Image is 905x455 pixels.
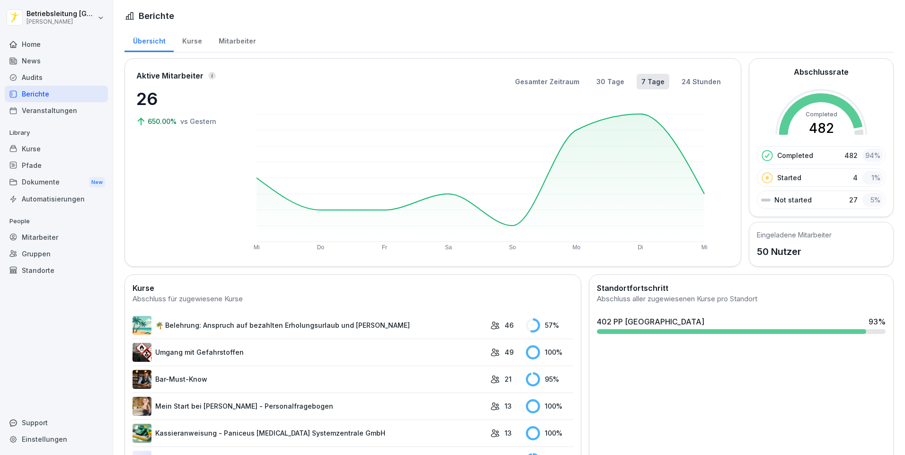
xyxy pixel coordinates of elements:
p: 46 [505,320,514,330]
a: Pfade [5,157,108,174]
a: Kurse [174,28,210,52]
p: Completed [777,150,813,160]
div: 95 % [526,372,574,386]
button: 30 Tage [592,74,629,89]
p: Not started [774,195,812,205]
p: 13 [505,401,512,411]
button: 24 Stunden [677,74,726,89]
div: 402 PP [GEOGRAPHIC_DATA] [597,316,704,327]
a: 402 PP [GEOGRAPHIC_DATA]93% [593,312,889,338]
a: Mitarbeiter [210,28,264,52]
div: Abschluss aller zugewiesenen Kurse pro Standort [597,294,886,305]
p: 650.00% [148,116,178,126]
div: 94 % [862,149,883,162]
button: 7 Tage [637,74,669,89]
a: Audits [5,69,108,86]
img: s9mc00x6ussfrb3lxoajtb4r.png [133,316,151,335]
a: Automatisierungen [5,191,108,207]
div: Dokumente [5,174,108,191]
p: People [5,214,108,229]
div: 100 % [526,345,574,359]
a: Umgang mit Gefahrstoffen [133,343,486,362]
a: Gruppen [5,245,108,262]
p: 50 Nutzer [757,245,832,259]
p: Betriebsleitung [GEOGRAPHIC_DATA] [27,10,96,18]
a: DokumenteNew [5,174,108,191]
div: Abschluss für zugewiesene Kurse [133,294,573,305]
p: [PERSON_NAME] [27,18,96,25]
button: Gesamter Zeitraum [510,74,584,89]
text: Di [638,244,643,251]
a: Kurse [5,140,108,157]
div: Support [5,414,108,431]
a: Mein Start bei [PERSON_NAME] - Personalfragebogen [133,397,486,416]
text: Fr [382,244,387,251]
p: 13 [505,428,512,438]
a: 🌴 Belehrung: Anspruch auf bezahlten Erholungsurlaub und [PERSON_NAME] [133,316,486,335]
p: vs Gestern [180,116,216,126]
text: Mi [701,244,708,251]
a: Bar-Must-Know [133,370,486,389]
p: 49 [505,347,514,357]
div: 57 % [526,318,574,332]
div: 93 % [869,316,886,327]
a: Standorte [5,262,108,279]
a: News [5,52,108,69]
h5: Eingeladene Mitarbeiter [757,230,832,240]
a: Kassieranweisung - Paniceus [MEDICAL_DATA] Systemzentrale GmbH [133,424,486,443]
img: aaay8cu0h1hwaqqp9269xjan.png [133,397,151,416]
p: 482 [844,150,858,160]
p: 21 [505,374,512,384]
img: ro33qf0i8ndaw7nkfv0stvse.png [133,343,151,362]
p: Aktive Mitarbeiter [136,70,204,81]
div: 1 % [862,171,883,184]
p: Library [5,125,108,140]
a: Berichte [5,86,108,102]
a: Home [5,36,108,52]
text: Do [317,244,324,251]
text: Mi [254,244,260,251]
h2: Kurse [133,282,573,294]
a: Einstellungen [5,431,108,447]
h2: Abschlussrate [794,66,849,78]
img: avw4yih0pjczq94wjribdn74.png [133,370,151,389]
h1: Berichte [139,9,174,22]
div: New [89,177,105,188]
a: Mitarbeiter [5,229,108,245]
img: fvkk888r47r6bwfldzgy1v13.png [133,424,151,443]
div: 5 % [862,193,883,207]
text: Mo [572,244,580,251]
p: 27 [849,195,858,205]
a: Übersicht [124,28,174,52]
div: 100 % [526,426,574,440]
p: 4 [853,173,858,183]
p: Started [777,173,801,183]
text: Sa [445,244,452,251]
div: 100 % [526,399,574,413]
p: 26 [136,86,231,112]
text: So [509,244,516,251]
h2: Standortfortschritt [597,282,886,294]
a: Veranstaltungen [5,102,108,119]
